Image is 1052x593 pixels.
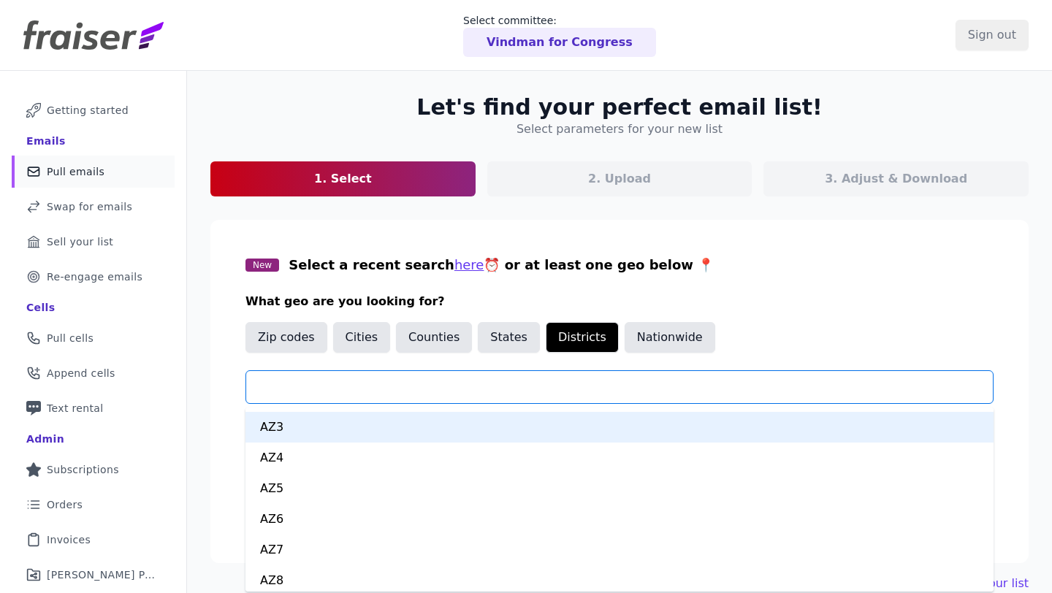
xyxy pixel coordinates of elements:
button: Districts [546,322,619,353]
a: Invoices [12,524,175,556]
button: Nationwide [625,322,715,353]
div: AZ4 [245,443,994,473]
a: Text rental [12,392,175,424]
a: Swap for emails [12,191,175,223]
button: Counties [396,322,472,353]
a: [PERSON_NAME] Performance [12,559,175,591]
button: Cities [333,322,391,353]
span: Re-engage emails [47,269,142,284]
div: Emails [26,134,66,148]
span: Swap for emails [47,199,132,214]
span: Pull emails [47,164,104,179]
p: 1. Select [314,170,372,188]
h2: Let's find your perfect email list! [416,94,822,120]
span: Text rental [47,401,104,416]
p: Select committee: [463,13,656,28]
a: Append cells [12,357,175,389]
span: Orders [47,497,83,512]
p: 3. Adjust & Download [825,170,967,188]
button: here [454,255,484,275]
a: Select committee: Vindman for Congress [463,13,656,57]
span: Sell your list [47,234,113,249]
span: Getting started [47,103,129,118]
a: Pull emails [12,156,175,188]
a: Orders [12,489,175,521]
button: Zip codes [245,322,327,353]
a: Re-engage emails [12,261,175,293]
div: AZ6 [245,504,994,535]
h4: Select parameters for your new list [517,120,723,138]
a: Sell your list [12,226,175,258]
img: Fraiser Logo [23,20,164,50]
span: Invoices [47,532,91,547]
div: AZ7 [245,535,994,565]
div: Admin [26,432,64,446]
p: Vindman for Congress [487,34,633,51]
span: [PERSON_NAME] Performance [47,567,157,582]
span: Select a recent search ⏰ or at least one geo below 📍 [289,257,714,272]
a: Getting started [12,94,175,126]
span: Subscriptions [47,462,119,477]
a: Subscriptions [12,454,175,486]
a: 1. Select [210,161,476,196]
h3: What geo are you looking for? [245,293,994,310]
div: AZ3 [245,412,994,443]
button: States [478,322,540,353]
div: AZ5 [245,473,994,504]
span: Pull cells [47,331,94,345]
input: Sign out [956,20,1029,50]
a: Pull cells [12,322,175,354]
p: 2. Upload [588,170,651,188]
p: Type & select your districts [245,407,994,424]
span: New [245,259,279,272]
span: Append cells [47,366,115,380]
div: Cells [26,300,55,315]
